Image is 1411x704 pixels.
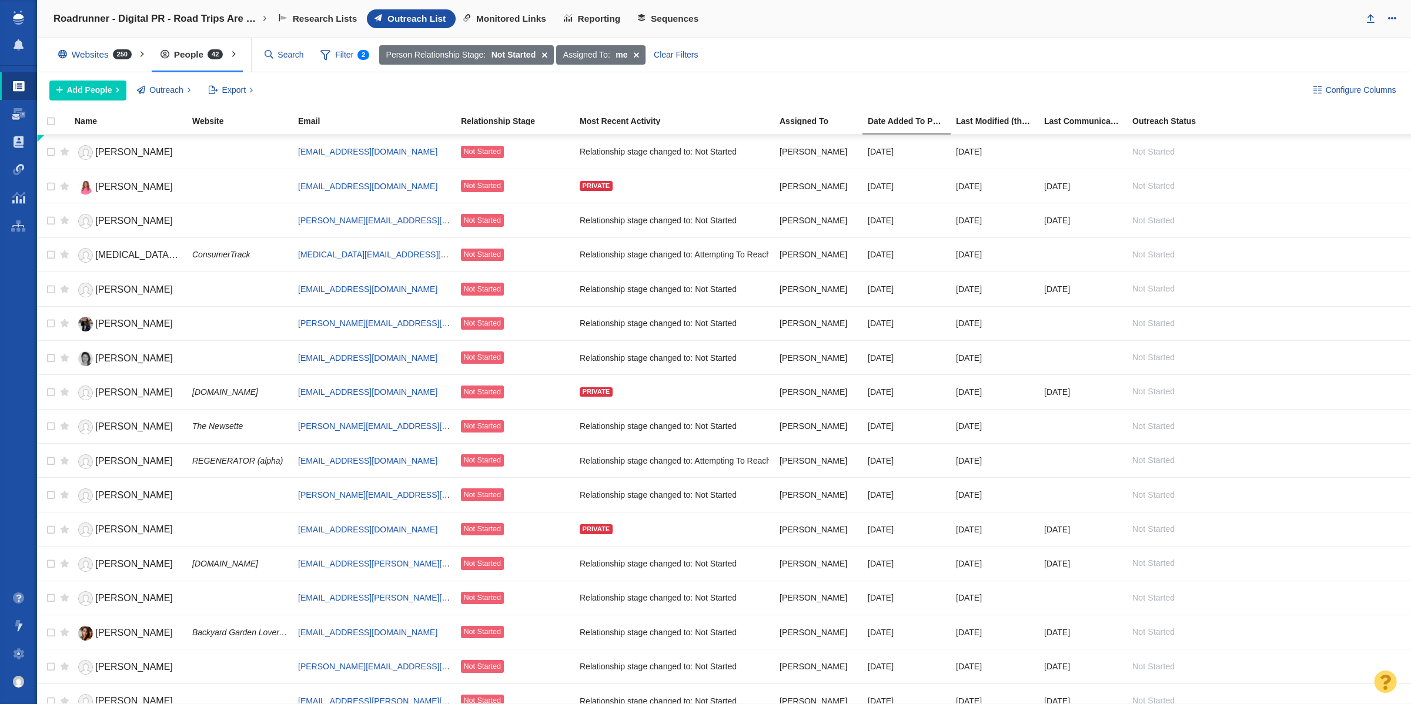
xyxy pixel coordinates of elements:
[580,661,737,672] span: Relationship stage changed to: Not Started
[463,662,501,671] span: Not Started
[298,216,505,225] a: [PERSON_NAME][EMAIL_ADDRESS][DOMAIN_NAME]
[1044,517,1122,542] div: [DATE]
[298,593,505,602] a: [EMAIL_ADDRESS][PERSON_NAME][DOMAIN_NAME]
[580,455,810,466] span: Relationship stage changed to: Attempting To Reach, 1 Attempt
[456,340,574,374] td: Not Started
[298,117,460,127] a: Email
[456,306,574,340] td: Not Started
[463,491,501,499] span: Not Started
[75,417,182,437] a: [PERSON_NAME]
[357,50,369,60] span: 2
[956,414,1034,439] div: [DATE]
[95,182,173,192] span: [PERSON_NAME]
[1044,276,1122,301] div: [DATE]
[192,559,258,568] span: [DOMAIN_NAME]
[956,517,1034,542] div: [DATE]
[780,139,857,165] div: [PERSON_NAME]
[868,345,945,370] div: [DATE]
[580,558,737,569] span: Relationship stage changed to: Not Started
[95,353,173,363] span: [PERSON_NAME]
[75,245,182,266] a: [MEDICAL_DATA][PERSON_NAME]
[580,117,778,125] div: Most Recent Activity
[868,242,945,267] div: [DATE]
[580,318,737,328] span: Relationship stage changed to: Not Started
[75,383,182,403] a: [PERSON_NAME]
[563,49,610,61] span: Assigned To:
[260,45,309,65] input: Search
[463,216,501,224] span: Not Started
[313,44,376,66] span: Filter
[780,173,857,199] div: [PERSON_NAME]
[868,448,945,473] div: [DATE]
[456,375,574,409] td: Not Started
[271,9,367,28] a: Research Lists
[298,559,505,568] a: [EMAIL_ADDRESS][PERSON_NAME][DOMAIN_NAME]
[868,207,945,233] div: [DATE]
[1044,653,1122,679] div: [DATE]
[456,135,574,169] td: Not Started
[222,84,246,96] span: Export
[75,657,182,678] a: [PERSON_NAME]
[956,207,1034,233] div: [DATE]
[75,519,182,540] a: [PERSON_NAME]
[868,139,945,165] div: [DATE]
[1044,619,1122,645] div: [DATE]
[780,311,857,336] div: [PERSON_NAME]
[75,142,182,163] a: [PERSON_NAME]
[780,379,857,404] div: [PERSON_NAME]
[75,211,182,232] a: [PERSON_NAME]
[49,81,126,100] button: Add People
[13,676,25,688] img: 9035f77efe128932127c425fd1c72477
[580,181,613,191] div: Private
[463,594,501,602] span: Not Started
[192,421,243,431] span: The Newsette
[95,490,173,500] span: [PERSON_NAME]
[298,147,437,156] a: [EMAIL_ADDRESS][DOMAIN_NAME]
[1306,81,1403,100] button: Configure Columns
[298,284,437,294] a: [EMAIL_ADDRESS][DOMAIN_NAME]
[580,215,737,226] span: Relationship stage changed to: Not Started
[49,41,146,68] div: Websites
[293,14,357,24] span: Research Lists
[75,348,182,369] a: [PERSON_NAME]
[456,649,574,683] td: Not Started
[298,353,437,363] a: [EMAIL_ADDRESS][DOMAIN_NAME]
[298,117,460,125] div: Email
[456,547,574,581] td: Not Started
[456,169,574,203] td: Not Started
[1044,117,1131,125] div: Date of last e-mail, tweet or blog comment
[780,242,857,267] div: [PERSON_NAME]
[556,9,630,28] a: Reporting
[780,551,857,576] div: [PERSON_NAME]
[298,456,437,465] a: [EMAIL_ADDRESS][DOMAIN_NAME]
[1044,379,1122,404] div: [DATE]
[298,387,437,397] a: [EMAIL_ADDRESS][DOMAIN_NAME]
[578,14,621,24] span: Reporting
[956,448,1034,473] div: [DATE]
[647,45,705,65] div: Clear Filters
[780,448,857,473] div: [PERSON_NAME]
[476,14,546,24] span: Monitored Links
[580,490,737,500] span: Relationship stage changed to: Not Started
[54,13,259,25] h4: Roadrunner - Digital PR - Road Trips Are Back: The Summer 2025 American Vacation
[868,173,945,199] div: [DATE]
[1132,117,1219,127] a: Outreach Status
[868,551,945,576] div: [DATE]
[463,422,501,430] span: Not Started
[868,117,955,125] div: Date that the Contact was added to this Project
[192,250,250,259] span: ConsumerTrack
[868,276,945,301] div: [DATE]
[1044,173,1122,199] div: [DATE]
[298,662,505,671] a: [PERSON_NAME][EMAIL_ADDRESS][DOMAIN_NAME]
[456,444,574,478] td: Not Started
[780,276,857,301] div: [PERSON_NAME]
[463,456,501,464] span: Not Started
[456,272,574,306] td: Not Started
[13,11,24,25] img: buzzstream_logo_iconsimple.png
[75,451,182,472] a: [PERSON_NAME]
[463,388,501,396] span: Not Started
[463,628,501,636] span: Not Started
[780,117,867,125] div: Assigned To
[868,585,945,611] div: [DATE]
[580,353,737,363] span: Relationship stage changed to: Not Started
